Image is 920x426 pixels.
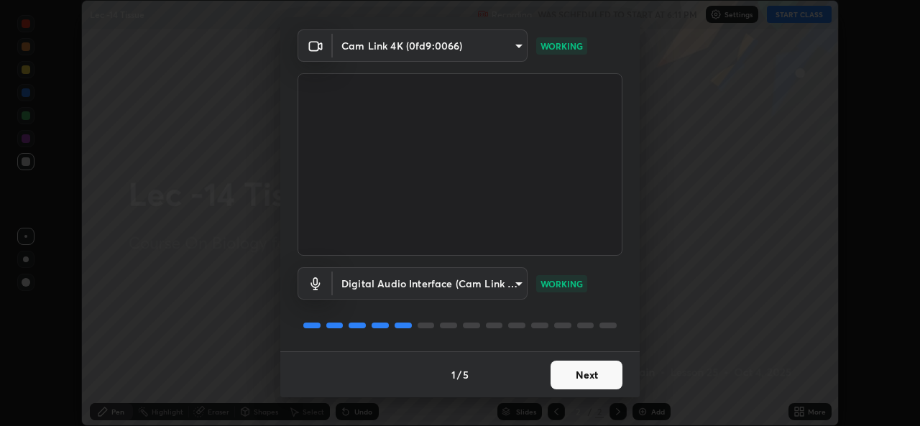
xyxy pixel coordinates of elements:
button: Next [551,361,622,389]
h4: 5 [463,367,469,382]
p: WORKING [540,40,583,52]
div: Cam Link 4K (0fd9:0066) [333,267,528,300]
h4: / [457,367,461,382]
div: Cam Link 4K (0fd9:0066) [333,29,528,62]
h4: 1 [451,367,456,382]
p: WORKING [540,277,583,290]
